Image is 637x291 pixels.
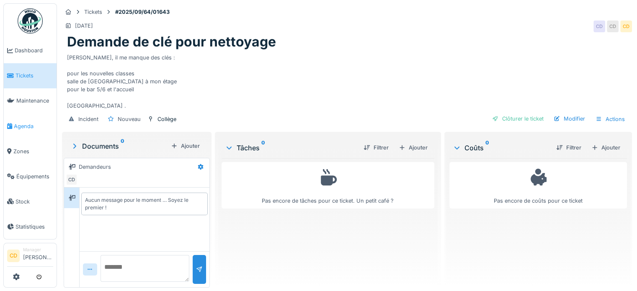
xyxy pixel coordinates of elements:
div: Ajouter [395,142,431,153]
div: Documents [70,141,168,151]
span: Stock [15,198,53,206]
span: Agenda [14,122,53,130]
div: CD [620,21,632,32]
a: Zones [4,139,57,164]
span: Zones [13,147,53,155]
span: Équipements [16,173,53,180]
li: CD [7,250,20,262]
div: Filtrer [553,142,585,153]
div: Collège [157,115,176,123]
img: Badge_color-CXgf-gQk.svg [18,8,43,33]
div: Actions [592,113,629,125]
div: Nouveau [118,115,141,123]
span: Maintenance [16,97,53,105]
a: Équipements [4,164,57,189]
a: Maintenance [4,88,57,113]
div: [PERSON_NAME], il me manque des clés : pour les nouvelles classes salle de [GEOGRAPHIC_DATA] à mo... [67,50,627,110]
div: Tickets [84,8,102,16]
a: Tickets [4,63,57,88]
a: Stock [4,189,57,214]
sup: 0 [485,143,489,153]
div: Ajouter [588,142,624,153]
h1: Demande de clé pour nettoyage [67,34,276,50]
a: CD Manager[PERSON_NAME] [7,247,53,267]
div: Pas encore de coûts pour ce ticket [455,166,622,205]
strong: #2025/09/64/01643 [112,8,173,16]
div: Aucun message pour le moment … Soyez le premier ! [85,196,204,211]
a: Agenda [4,113,57,139]
li: [PERSON_NAME] [23,247,53,265]
div: Demandeurs [79,163,111,171]
div: Clôturer le ticket [489,113,547,124]
span: Tickets [15,72,53,80]
div: Manager [23,247,53,253]
div: Filtrer [360,142,392,153]
div: Coûts [453,143,549,153]
sup: 0 [121,141,124,151]
div: CD [607,21,619,32]
a: Statistiques [4,214,57,239]
span: Statistiques [15,223,53,231]
div: Modifier [550,113,588,124]
sup: 0 [261,143,265,153]
span: Dashboard [15,46,53,54]
div: Incident [78,115,98,123]
div: Tâches [225,143,357,153]
div: Pas encore de tâches pour ce ticket. Un petit café ? [227,166,429,205]
a: Dashboard [4,38,57,63]
div: CD [593,21,605,32]
div: [DATE] [75,22,93,30]
div: Ajouter [168,140,203,152]
div: CD [66,174,77,185]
